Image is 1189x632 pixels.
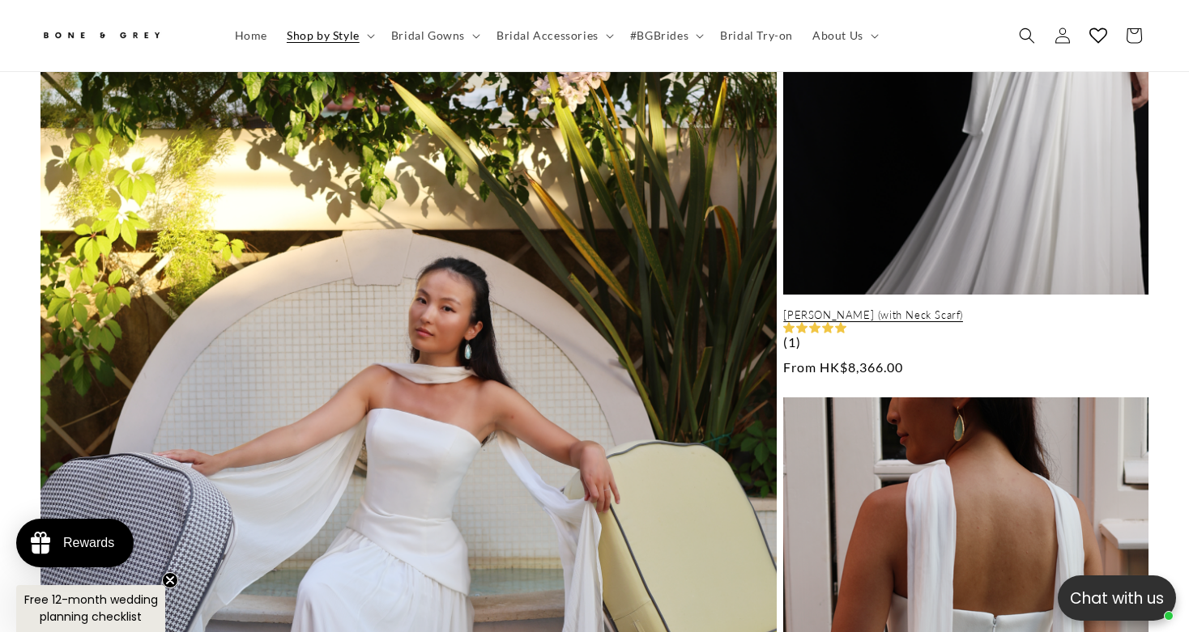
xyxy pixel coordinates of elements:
[1058,575,1176,621] button: Open chatbox
[783,308,1149,322] a: [PERSON_NAME] (with Neck Scarf)
[40,23,162,49] img: Bone and Grey Bridal
[225,19,277,53] a: Home
[1009,18,1045,53] summary: Search
[391,28,465,43] span: Bridal Gowns
[803,19,885,53] summary: About Us
[812,28,863,43] span: About Us
[162,572,178,588] button: Close teaser
[620,19,710,53] summary: #BGBrides
[24,592,158,625] span: Free 12-month wedding planning checklist
[287,28,360,43] span: Shop by Style
[381,19,487,53] summary: Bridal Gowns
[35,16,209,55] a: Bone and Grey Bridal
[710,19,803,53] a: Bridal Try-on
[487,19,620,53] summary: Bridal Accessories
[277,19,381,53] summary: Shop by Style
[1058,587,1176,610] p: Chat with us
[235,28,267,43] span: Home
[496,28,599,43] span: Bridal Accessories
[63,536,114,550] div: Rewards
[16,585,165,632] div: Free 12-month wedding planning checklistClose teaser
[720,28,793,43] span: Bridal Try-on
[630,28,688,43] span: #BGBrides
